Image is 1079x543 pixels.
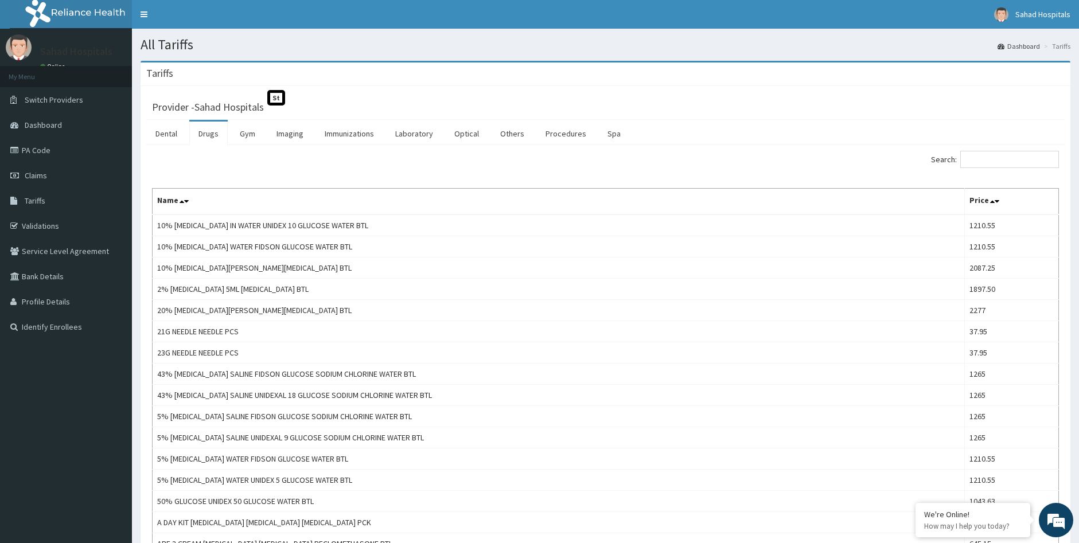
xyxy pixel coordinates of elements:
[998,41,1040,51] a: Dashboard
[491,122,533,146] a: Others
[146,122,186,146] a: Dental
[153,385,965,406] td: 43% [MEDICAL_DATA] SALINE UNIDEXAL 18 GLUCOSE SODIUM CHLORINE WATER BTL
[924,509,1022,519] div: We're Online!
[994,7,1008,22] img: User Image
[153,214,965,236] td: 10% [MEDICAL_DATA] IN WATER UNIDEX 10 GLUCOSE WATER BTL
[598,122,630,146] a: Spa
[6,34,32,60] img: User Image
[964,214,1058,236] td: 1210.55
[445,122,488,146] a: Optical
[153,448,965,470] td: 5% [MEDICAL_DATA] WATER FIDSON GLUCOSE WATER BTL
[924,521,1022,531] p: How may I help you today?
[146,68,173,79] h3: Tariffs
[1015,9,1070,19] span: Sahad Hospitals
[153,236,965,257] td: 10% [MEDICAL_DATA] WATER FIDSON GLUCOSE WATER BTL
[153,364,965,385] td: 43% [MEDICAL_DATA] SALINE FIDSON GLUCOSE SODIUM CHLORINE WATER BTL
[153,257,965,279] td: 10% [MEDICAL_DATA][PERSON_NAME][MEDICAL_DATA] BTL
[964,385,1058,406] td: 1265
[153,300,965,321] td: 20% [MEDICAL_DATA][PERSON_NAME][MEDICAL_DATA] BTL
[964,257,1058,279] td: 2087.25
[152,102,264,112] h3: Provider - Sahad Hospitals
[153,427,965,448] td: 5% [MEDICAL_DATA] SALINE UNIDEXAL 9 GLUCOSE SODIUM CHLORINE WATER BTL
[267,122,313,146] a: Imaging
[1041,41,1070,51] li: Tariffs
[964,427,1058,448] td: 1265
[189,122,228,146] a: Drugs
[25,120,62,130] span: Dashboard
[386,122,442,146] a: Laboratory
[964,236,1058,257] td: 1210.55
[153,279,965,300] td: 2% [MEDICAL_DATA] 5ML [MEDICAL_DATA] BTL
[964,491,1058,512] td: 1043.63
[153,189,965,215] th: Name
[141,37,1070,52] h1: All Tariffs
[536,122,595,146] a: Procedures
[964,279,1058,300] td: 1897.50
[964,364,1058,385] td: 1265
[964,470,1058,491] td: 1210.55
[153,512,965,533] td: A DAY KIT [MEDICAL_DATA] [MEDICAL_DATA] [MEDICAL_DATA] PCK
[964,321,1058,342] td: 37.95
[964,342,1058,364] td: 37.95
[931,151,1059,168] label: Search:
[40,62,68,71] a: Online
[964,189,1058,215] th: Price
[315,122,383,146] a: Immunizations
[231,122,264,146] a: Gym
[964,448,1058,470] td: 1210.55
[153,491,965,512] td: 50% GLUCOSE UNIDEX 50 GLUCOSE WATER BTL
[964,406,1058,427] td: 1265
[153,321,965,342] td: 21G NEEDLE NEEDLE PCS
[960,151,1059,168] input: Search:
[153,470,965,491] td: 5% [MEDICAL_DATA] WATER UNIDEX 5 GLUCOSE WATER BTL
[25,170,47,181] span: Claims
[40,46,112,57] p: Sahad Hospitals
[25,95,83,105] span: Switch Providers
[153,342,965,364] td: 23G NEEDLE NEEDLE PCS
[25,196,45,206] span: Tariffs
[267,90,285,106] span: St
[153,406,965,427] td: 5% [MEDICAL_DATA] SALINE FIDSON GLUCOSE SODIUM CHLORINE WATER BTL
[964,300,1058,321] td: 2277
